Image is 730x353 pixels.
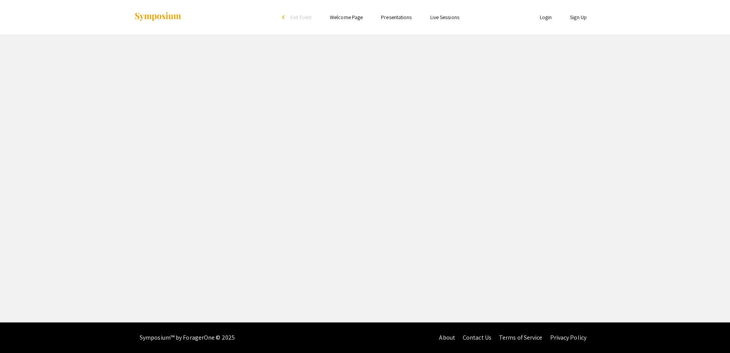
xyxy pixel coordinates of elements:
a: Terms of Service [499,334,543,342]
div: arrow_back_ios [282,15,287,19]
img: Symposium by ForagerOne [134,12,182,22]
span: Exit Event [291,14,312,21]
div: Symposium™ by ForagerOne © 2025 [140,322,235,353]
a: Welcome Page [330,14,363,21]
a: Sign Up [570,14,587,21]
a: Presentations [381,14,412,21]
a: Live Sessions [430,14,459,21]
a: Contact Us [463,334,491,342]
a: Privacy Policy [550,334,586,342]
a: About [439,334,455,342]
a: Login [540,14,552,21]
